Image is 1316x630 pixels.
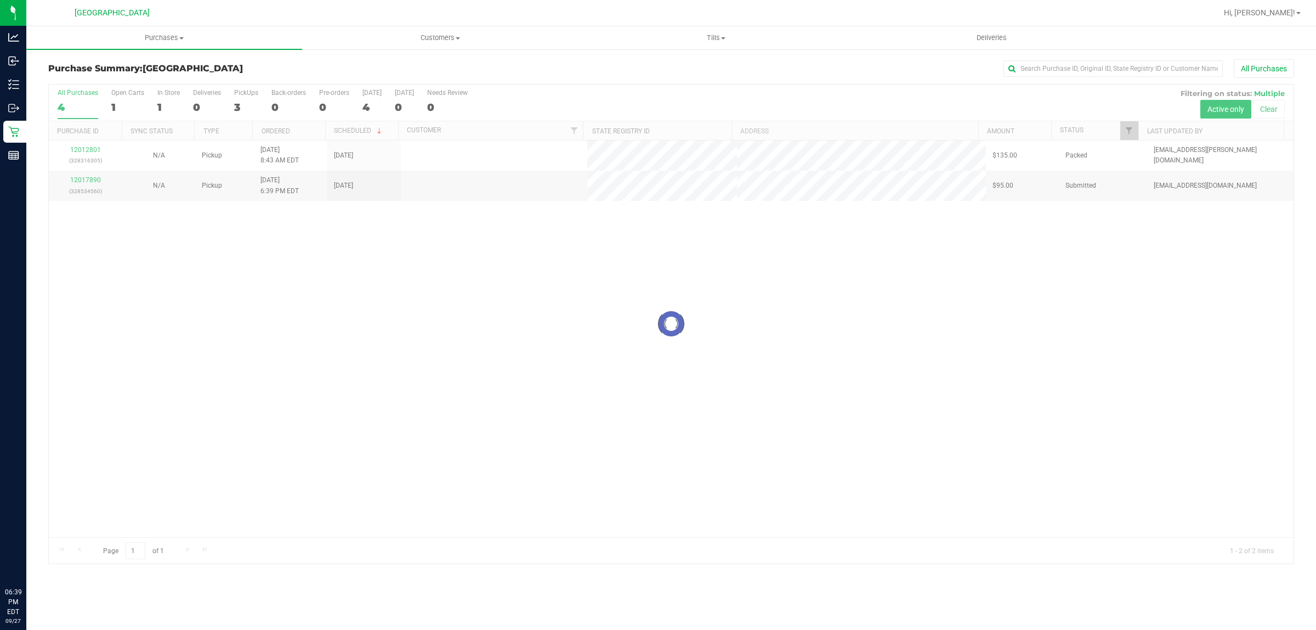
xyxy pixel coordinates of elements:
[302,26,578,49] a: Customers
[1003,60,1223,77] input: Search Purchase ID, Original ID, State Registry ID or Customer Name...
[854,26,1130,49] a: Deliveries
[8,79,19,90] inline-svg: Inventory
[143,63,243,74] span: [GEOGRAPHIC_DATA]
[26,26,302,49] a: Purchases
[303,33,577,43] span: Customers
[8,126,19,137] inline-svg: Retail
[1234,59,1294,78] button: All Purchases
[8,32,19,43] inline-svg: Analytics
[26,33,302,43] span: Purchases
[962,33,1022,43] span: Deliveries
[8,55,19,66] inline-svg: Inbound
[5,617,21,625] p: 09/27
[8,103,19,114] inline-svg: Outbound
[1224,8,1295,17] span: Hi, [PERSON_NAME]!
[8,150,19,161] inline-svg: Reports
[75,8,150,18] span: [GEOGRAPHIC_DATA]
[5,587,21,617] p: 06:39 PM EDT
[48,64,463,74] h3: Purchase Summary:
[32,541,46,554] iframe: Resource center unread badge
[578,26,854,49] a: Tills
[578,33,853,43] span: Tills
[11,542,44,575] iframe: Resource center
